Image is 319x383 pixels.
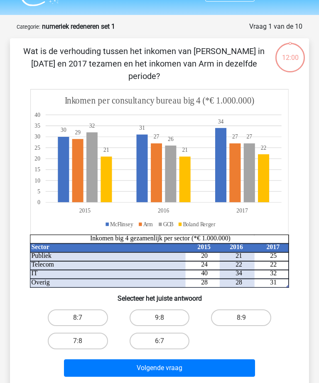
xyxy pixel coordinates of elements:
tspan: 31 [139,124,145,131]
tspan: 15 [34,166,40,173]
tspan: 22 [270,261,277,268]
tspan: 29 [75,128,81,136]
tspan: 28 [236,279,242,286]
h6: Selecteer het juiste antwoord [23,288,296,302]
tspan: Sector [32,243,49,250]
label: 8:7 [48,309,108,326]
tspan: 24 [201,261,208,268]
tspan: Publiek [32,252,52,259]
strong: numeriek redeneren set 1 [42,22,115,30]
tspan: 201520162017 [79,207,248,214]
tspan: Inkomen big 4 gezamenlijk per sector (*€ 1.000.000) [90,235,231,242]
p: Wat is de verhouding tussen het inkomen van [PERSON_NAME] in [DATE] en 2017 tezamen en het inkome... [23,45,265,82]
tspan: 22 [236,261,242,268]
tspan: 30 [61,126,66,133]
tspan: 31 [270,279,277,286]
label: 8:9 [211,309,271,326]
tspan: 28 [201,279,208,286]
tspan: 0 [37,199,40,206]
tspan: 20 [34,155,40,162]
tspan: 40 [201,270,208,277]
tspan: 32 [89,122,95,129]
tspan: IT [32,270,38,277]
tspan: 21 [236,252,242,259]
tspan: 35 [34,122,40,129]
tspan: Inkomen per consultancy bureau big 4 (*€ 1.000.000) [65,95,255,106]
tspan: 10 [34,177,40,184]
tspan: 34 [218,118,224,125]
tspan: McFlinsey [110,220,134,227]
tspan: 2727 [154,133,238,140]
tspan: Telecom [32,261,54,268]
tspan: 2015 [197,243,211,250]
tspan: 2017 [267,243,280,250]
tspan: Arm [143,220,153,227]
tspan: 34 [236,270,242,277]
tspan: 5 [37,188,40,195]
tspan: 30 [34,133,40,140]
tspan: 25 [34,144,40,151]
tspan: 26 [168,135,174,142]
button: Volgende vraag [64,359,255,377]
label: 6:7 [130,333,190,349]
div: Vraag 1 van de 10 [249,22,302,32]
div: 12:00 [275,42,306,63]
label: 9:8 [130,309,190,326]
tspan: 2016 [230,243,243,250]
small: Categorie: [17,24,40,30]
tspan: 32 [270,270,277,277]
tspan: 22 [261,144,267,151]
tspan: Overig [32,279,50,286]
tspan: GCB [163,220,174,227]
tspan: 40 [34,111,40,118]
label: 7:8 [48,333,108,349]
tspan: 27 [247,133,253,140]
tspan: 25 [270,252,277,259]
tspan: Boland Rerger [183,220,216,227]
tspan: 2121 [103,146,188,153]
tspan: 20 [201,252,208,259]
